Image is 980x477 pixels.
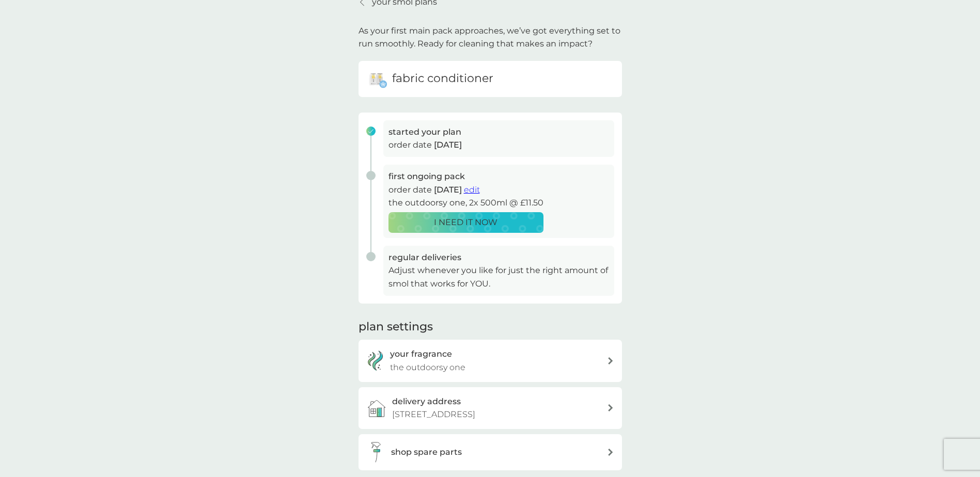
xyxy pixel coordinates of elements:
h3: delivery address [392,395,461,408]
a: delivery address[STREET_ADDRESS] [359,387,622,429]
p: order date [388,183,609,197]
h3: started your plan [388,125,609,139]
p: order date [388,138,609,152]
h3: first ongoing pack [388,170,609,183]
h3: your fragrance [390,347,452,361]
p: Adjust whenever you like for just the right amount of smol that works for YOU. [388,264,609,290]
button: I NEED IT NOW [388,212,543,233]
a: your fragrancethe outdoorsy one [359,340,622,381]
p: the outdoorsy one [390,361,465,374]
img: fabric conditioner [366,69,387,89]
p: I NEED IT NOW [434,216,497,229]
h6: fabric conditioner [392,71,493,87]
p: [STREET_ADDRESS] [392,408,475,421]
span: [DATE] [434,185,462,195]
h2: plan settings [359,319,433,335]
p: As your first main pack approaches, we’ve got everything set to run smoothly. Ready for cleaning ... [359,24,622,51]
button: shop spare parts [359,434,622,470]
h3: shop spare parts [391,446,462,459]
span: edit [464,185,480,195]
p: the outdoorsy one, 2x 500ml @ £11.50 [388,196,609,210]
button: edit [464,183,480,197]
h3: regular deliveries [388,251,609,264]
span: [DATE] [434,140,462,150]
